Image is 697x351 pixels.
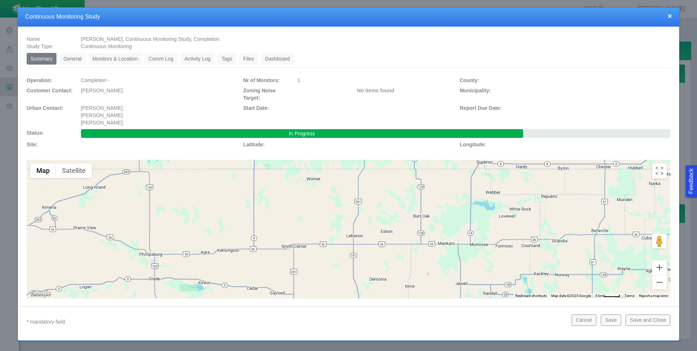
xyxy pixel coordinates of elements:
[27,43,52,49] span: Study Type
[81,120,123,126] span: [PERSON_NAME]
[89,53,142,65] a: Monitors & Location
[515,293,547,298] button: Keyboard shortcuts
[81,77,110,83] span: Completion -
[59,53,86,65] a: General
[572,315,596,325] button: Cancel
[460,105,501,111] span: Report Due Date:
[56,163,92,178] button: Show satellite imagery
[239,53,258,65] a: Files
[460,142,486,147] span: Longitude:
[652,163,667,178] button: Toggle Fullscreen in browser window
[460,77,479,83] span: County:
[243,88,276,101] span: Zoning Noise Target:
[81,112,123,118] span: [PERSON_NAME]
[25,13,672,21] h4: Continuous Monitoring Study
[81,129,523,138] div: In Progress
[27,53,57,65] a: Summary
[243,142,265,147] span: Latitude:
[551,294,591,298] span: Map data ©2025 Google
[593,293,622,298] button: Map Scale: 5 km per 42 pixels
[595,294,603,298] span: 5 km
[626,315,670,325] button: Save and Close
[261,53,294,65] a: Dashboard
[28,289,52,298] img: Google
[27,130,44,136] span: Status:
[180,53,215,65] a: Activity Log
[243,105,269,111] span: Start Date:
[639,294,668,298] a: Report a map error
[667,12,672,20] button: close
[28,289,52,298] a: Open this area in Google Maps (opens a new window)
[27,105,63,111] span: Urban Contact:
[243,77,280,83] span: Nr of Monitors:
[652,234,667,248] button: Drag Pegman onto the map to open Street View
[144,53,177,65] a: Comm Log
[27,142,38,147] span: Site:
[357,87,394,94] label: No items found
[652,275,667,290] button: Zoom out
[218,53,237,65] a: Tags
[460,88,491,93] span: Municipality:
[27,77,52,83] span: Operation:
[652,260,667,275] button: Zoom in
[30,163,56,178] button: Show street map
[601,315,621,325] button: Save
[81,36,219,42] span: [PERSON_NAME], Continuous Monitoring Study, Completion
[624,294,635,298] a: Terms (opens in new tab)
[297,77,300,83] span: 1
[27,36,40,42] span: Name
[81,105,123,111] span: [PERSON_NAME]
[81,88,123,93] span: [PERSON_NAME]
[27,317,566,327] p: * mandatory field
[81,43,132,49] span: Continuous Monitoring
[27,88,73,93] span: Customer Contact:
